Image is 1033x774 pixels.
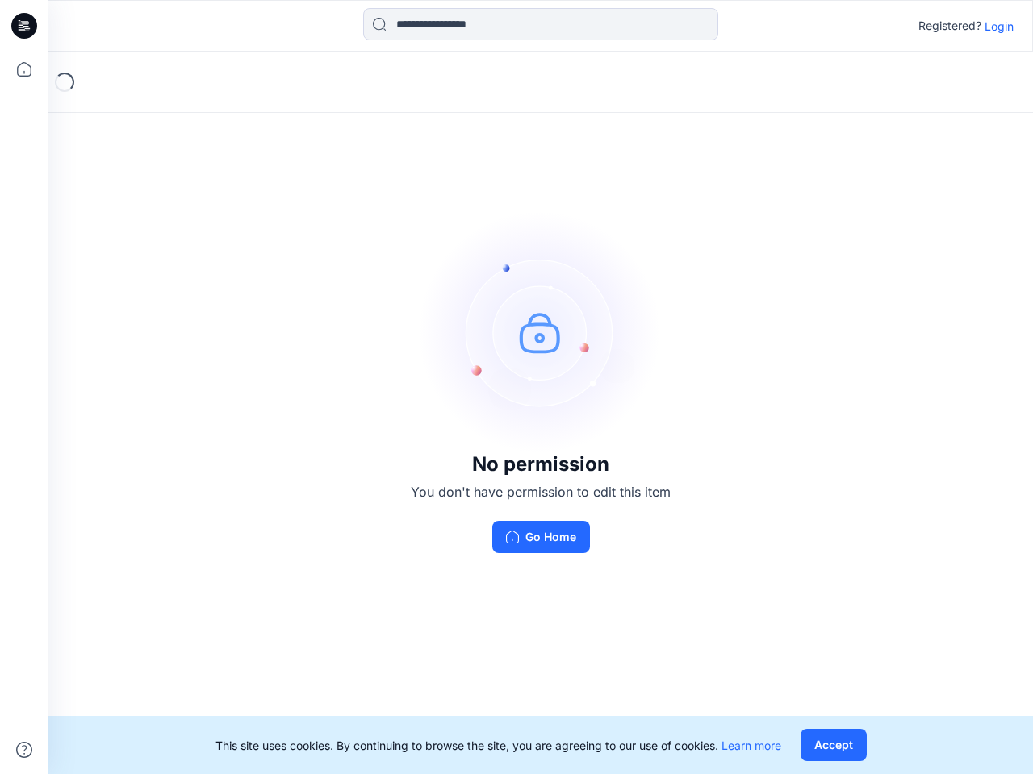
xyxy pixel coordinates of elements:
[985,18,1014,35] p: Login
[492,521,590,553] button: Go Home
[721,739,781,752] a: Learn more
[411,453,671,476] h3: No permission
[411,482,671,501] p: You don't have permission to edit this item
[801,729,867,761] button: Accept
[420,211,662,453] img: no-perm.svg
[215,737,781,754] p: This site uses cookies. By continuing to browse the site, you are agreeing to our use of cookies.
[918,16,981,35] p: Registered?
